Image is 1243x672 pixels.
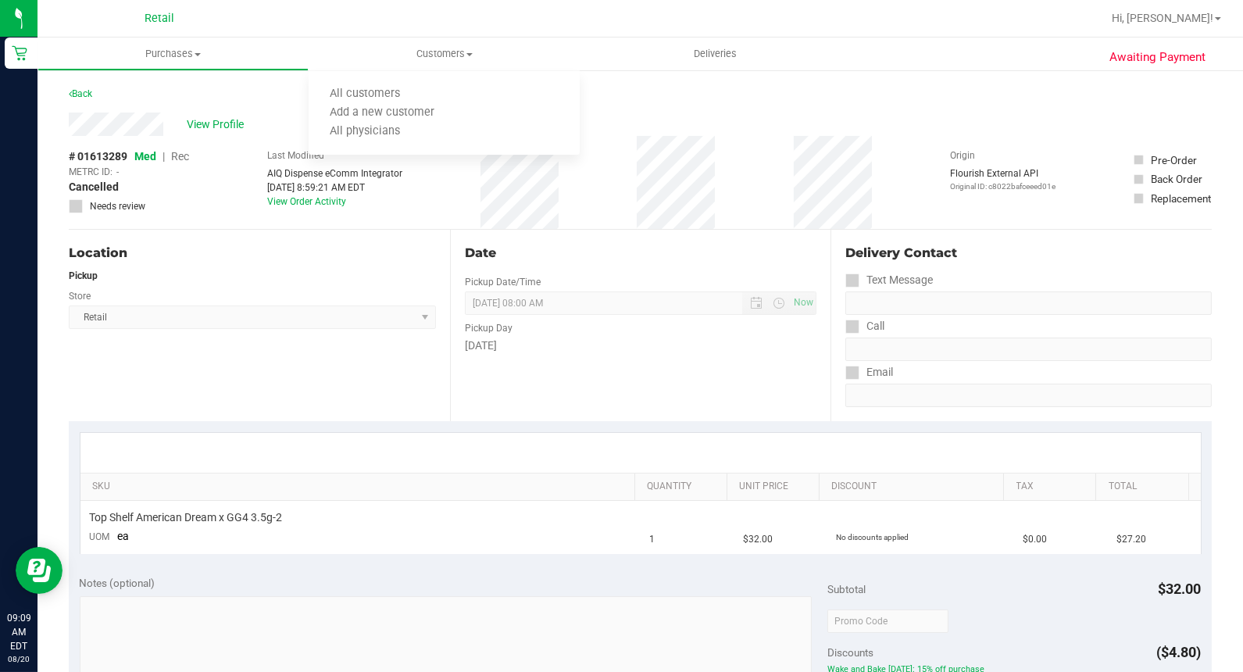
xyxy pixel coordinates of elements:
a: Customers All customers Add a new customer All physicians [309,38,580,70]
a: Back [69,88,92,99]
span: $32.00 [1159,581,1202,597]
div: Pre-Order [1151,152,1197,168]
div: [DATE] 8:59:21 AM EDT [267,181,402,195]
span: Discounts [827,638,873,667]
a: Purchases [38,38,309,70]
span: Hi, [PERSON_NAME]! [1112,12,1213,24]
label: Store [69,289,91,303]
span: Rec [171,150,189,163]
span: - [116,165,119,179]
span: UOM [90,531,110,542]
div: Delivery Contact [845,244,1212,263]
span: ea [118,530,130,542]
label: Origin [950,148,975,163]
span: ($4.80) [1157,644,1202,660]
span: Cancelled [69,179,119,195]
p: Original ID: c8022bafceeed01e [950,181,1055,192]
span: # 01613289 [69,148,127,165]
span: Needs review [90,199,145,213]
span: | [163,150,165,163]
a: Tax [1016,481,1091,493]
span: View Profile [187,116,249,133]
span: Subtotal [827,583,866,595]
label: Pickup Date/Time [465,275,541,289]
span: Retail [145,12,174,25]
div: Location [69,244,436,263]
span: Awaiting Payment [1109,48,1205,66]
span: Med [134,150,156,163]
a: Unit Price [739,481,813,493]
div: Back Order [1151,171,1202,187]
div: Date [465,244,817,263]
span: Purchases [38,47,308,61]
p: 09:09 AM EDT [7,611,30,653]
span: METRC ID: [69,165,113,179]
span: 1 [650,532,655,547]
iframe: Resource center [16,547,63,594]
div: Replacement [1151,191,1211,206]
a: View Order Activity [267,196,346,207]
label: Email [845,361,893,384]
label: Call [845,315,884,338]
a: Discount [831,481,998,493]
div: AIQ Dispense eComm Integrator [267,166,402,181]
p: 08/20 [7,653,30,665]
span: Add a new customer [309,106,455,120]
label: Text Message [845,269,933,291]
label: Last Modified [267,148,324,163]
span: Top Shelf American Dream x GG4 3.5g-2 [90,510,283,525]
input: Format: (999) 999-9999 [845,291,1212,315]
a: SKU [92,481,628,493]
span: Notes (optional) [80,577,155,589]
input: Promo Code [827,609,948,633]
input: Format: (999) 999-9999 [845,338,1212,361]
span: All physicians [309,125,421,138]
strong: Pickup [69,270,98,281]
div: [DATE] [465,338,817,354]
span: Deliveries [673,47,758,61]
span: $27.20 [1116,532,1146,547]
span: $0.00 [1023,532,1048,547]
div: Flourish External API [950,166,1055,192]
a: Total [1109,481,1183,493]
label: Pickup Day [465,321,513,335]
span: $32.00 [743,532,773,547]
inline-svg: Retail [12,45,27,61]
span: All customers [309,88,421,101]
span: Customers [309,47,580,61]
span: No discounts applied [837,533,909,542]
a: Quantity [647,481,721,493]
a: Deliveries [580,38,851,70]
